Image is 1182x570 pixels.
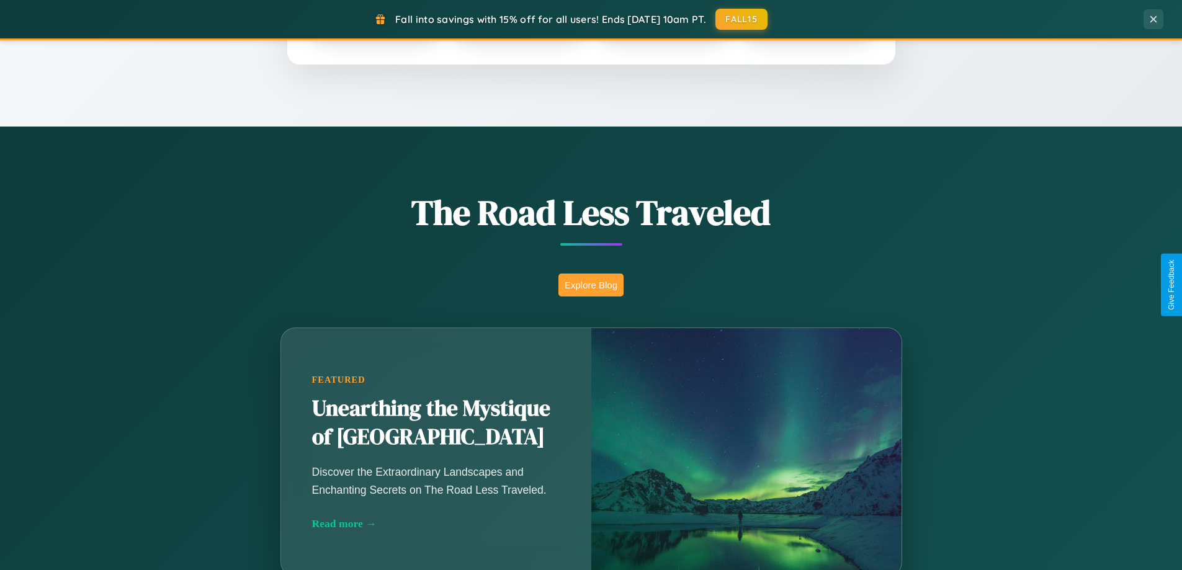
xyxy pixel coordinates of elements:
h2: Unearthing the Mystique of [GEOGRAPHIC_DATA] [312,394,560,452]
span: Fall into savings with 15% off for all users! Ends [DATE] 10am PT. [395,13,706,25]
button: FALL15 [715,9,768,30]
div: Give Feedback [1167,260,1176,310]
div: Read more → [312,517,560,530]
p: Discover the Extraordinary Landscapes and Enchanting Secrets on The Road Less Traveled. [312,463,560,498]
div: Featured [312,375,560,385]
button: Explore Blog [558,274,624,296]
h1: The Road Less Traveled [219,189,964,236]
